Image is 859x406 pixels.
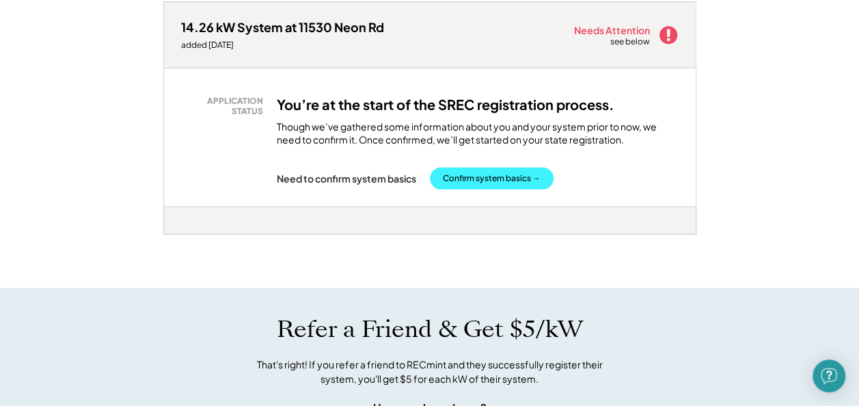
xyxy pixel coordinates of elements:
[277,120,679,147] div: Though we’ve gathered some information about you and your system prior to now, we need to confirm...
[163,234,204,240] div: ksxjiuzs - MD 1.5x (BT)
[610,36,651,48] div: see below
[277,315,583,344] h1: Refer a Friend & Get $5/kW
[181,40,384,51] div: added [DATE]
[277,172,416,185] div: Need to confirm system basics
[574,25,651,35] div: Needs Attention
[813,360,845,392] div: Open Intercom Messenger
[181,19,384,35] div: 14.26 kW System at 11530 Neon Rd
[430,167,554,189] button: Confirm system basics →
[242,357,618,386] div: That's right! If you refer a friend to RECmint and they successfully register their system, you'l...
[188,96,263,117] div: APPLICATION STATUS
[277,96,614,113] h3: You’re at the start of the SREC registration process.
